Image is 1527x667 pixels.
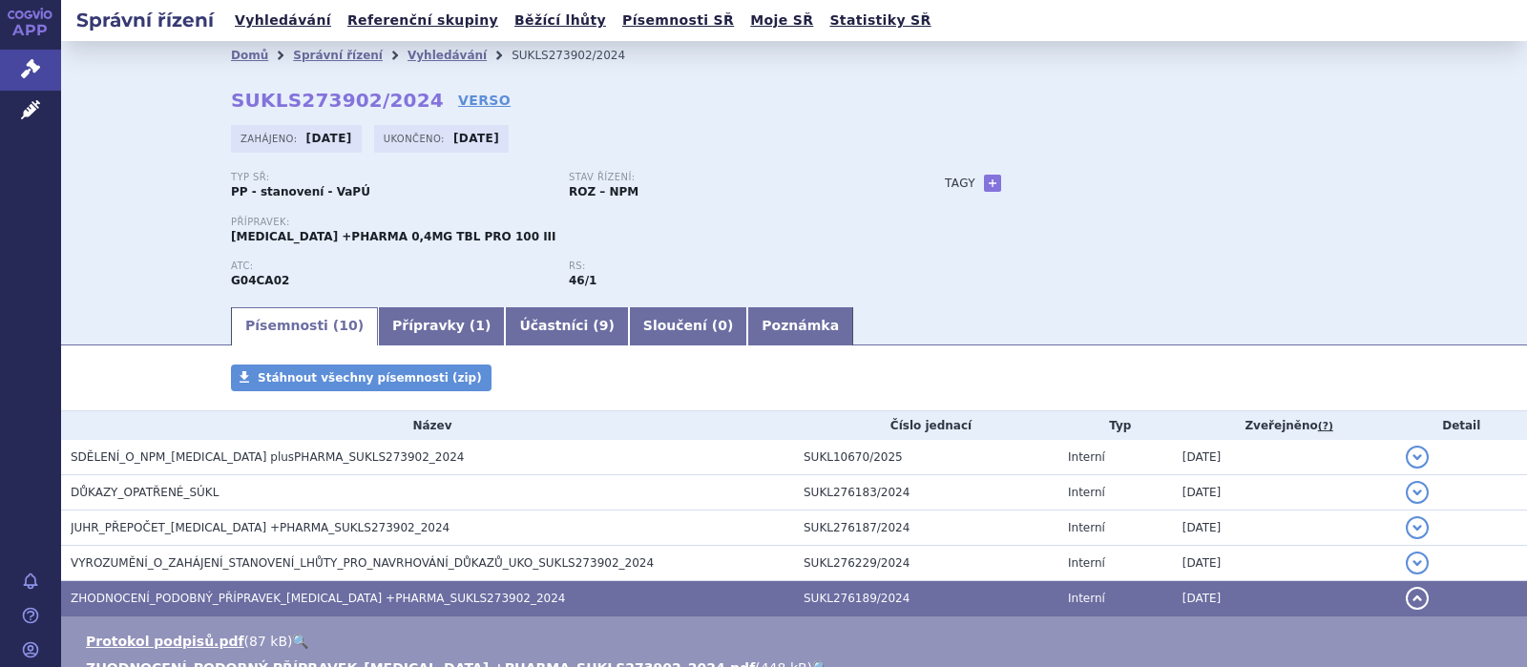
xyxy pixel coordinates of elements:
th: Typ [1058,411,1173,440]
strong: SUKLS273902/2024 [231,89,444,112]
a: + [984,175,1001,192]
a: Písemnosti (10) [231,307,378,345]
p: Stav řízení: [569,172,888,183]
a: Vyhledávání [229,8,337,33]
button: detail [1406,552,1429,574]
a: VERSO [458,91,511,110]
a: Domů [231,49,268,62]
span: Interní [1068,450,1105,464]
span: Interní [1068,521,1105,534]
li: SUKLS273902/2024 [512,41,650,70]
a: Protokol podpisů.pdf [86,634,244,649]
abbr: (?) [1318,420,1333,433]
span: VYROZUMĚNÍ_O_ZAHÁJENÍ_STANOVENÍ_LHŮTY_PRO_NAVRHOVÁNÍ_DŮKAZŮ_UKO_SUKLS273902_2024 [71,556,654,570]
p: RS: [569,261,888,272]
th: Zveřejněno [1173,411,1396,440]
td: SUKL276189/2024 [794,581,1058,616]
td: SUKL276229/2024 [794,546,1058,581]
span: DŮKAZY_OPATŘENÉ_SÚKL [71,486,219,499]
span: 1 [475,318,485,333]
li: ( ) [86,632,1508,651]
span: SDĚLENÍ_O_NPM_TAMSULOSIN plusPHARMA_SUKLS273902_2024 [71,450,464,464]
strong: [DATE] [306,132,352,145]
strong: PP - stanovení - VaPÚ [231,185,370,198]
strong: TAMSULOSIN [231,274,289,287]
th: Název [61,411,794,440]
td: SUKL276187/2024 [794,511,1058,546]
a: Přípravky (1) [378,307,505,345]
a: Sloučení (0) [629,307,747,345]
strong: ROZ – NPM [569,185,638,198]
a: 🔍 [292,634,308,649]
a: Písemnosti SŘ [617,8,740,33]
th: Detail [1396,411,1527,440]
span: Ukončeno: [384,131,449,146]
span: Stáhnout všechny písemnosti (zip) [258,371,482,385]
td: [DATE] [1173,546,1396,581]
p: ATC: [231,261,550,272]
span: Interní [1068,556,1105,570]
h2: Správní řízení [61,7,229,33]
a: Stáhnout všechny písemnosti (zip) [231,365,492,391]
a: Běžící lhůty [509,8,612,33]
span: 87 kB [249,634,287,649]
span: Interní [1068,592,1105,605]
td: [DATE] [1173,440,1396,475]
a: Referenční skupiny [342,8,504,33]
button: detail [1406,446,1429,469]
span: JUHR_PŘEPOČET_TAMSULOSIN +PHARMA_SUKLS273902_2024 [71,521,450,534]
span: 10 [339,318,357,333]
span: ZHODNOCENÍ_PODOBNÝ_PŘÍPRAVEK_TAMSULOSIN +PHARMA_SUKLS273902_2024 [71,592,565,605]
button: detail [1406,516,1429,539]
a: Poznámka [747,307,853,345]
td: SUKL10670/2025 [794,440,1058,475]
a: Účastníci (9) [505,307,628,345]
a: Správní řízení [293,49,383,62]
span: 0 [718,318,727,333]
button: detail [1406,481,1429,504]
a: Moje SŘ [744,8,819,33]
p: Typ SŘ: [231,172,550,183]
td: [DATE] [1173,511,1396,546]
h3: Tagy [945,172,975,195]
th: Číslo jednací [794,411,1058,440]
strong: léčiva k terapii benigní hyperplazie prostaty, antagonisté alfa adrenergních receptorů, p.o. [569,274,596,287]
td: [DATE] [1173,581,1396,616]
a: Statistiky SŘ [824,8,936,33]
a: Vyhledávání [408,49,487,62]
button: detail [1406,587,1429,610]
strong: [DATE] [453,132,499,145]
td: [DATE] [1173,475,1396,511]
p: Přípravek: [231,217,907,228]
span: Zahájeno: [241,131,301,146]
span: [MEDICAL_DATA] +PHARMA 0,4MG TBL PRO 100 III [231,230,556,243]
span: Interní [1068,486,1105,499]
span: 9 [599,318,609,333]
td: SUKL276183/2024 [794,475,1058,511]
